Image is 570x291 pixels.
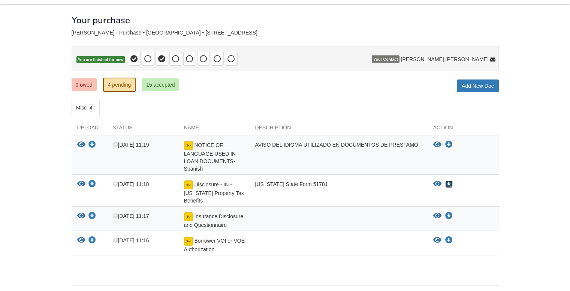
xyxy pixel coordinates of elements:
a: Misc [72,100,100,116]
span: Disclosure - IN - [US_STATE] Property Tax Benefits [184,181,244,204]
img: Document fully signed [184,180,193,189]
a: Download Borrower VOI or VOE Authorization [88,238,96,244]
button: View Disclosure - IN - Indiana Property Tax Benefits [433,180,441,188]
span: Your Contact [372,55,399,63]
a: 15 accepted [142,78,179,91]
button: View NOTICE OF LANGUAGE USED IN LOAN DOCUMENTS-Spanish [433,141,441,148]
button: View Disclosure - IN - Indiana Property Tax Benefits [77,180,85,188]
a: 0 owed [72,78,97,91]
span: Insurance Disclosure and Questionnaire [184,213,244,228]
button: View Borrower VOI or VOE Authorization [77,237,85,244]
a: 4 pending [103,78,136,92]
img: Document fully signed [184,141,193,150]
button: View Borrower VOI or VOE Authorization [433,237,441,244]
button: View Insurance Disclosure and Questionnaire [77,212,85,220]
span: [DATE] 11:19 [113,142,149,148]
div: [PERSON_NAME] - Purchase • [GEOGRAPHIC_DATA] • [STREET_ADDRESS] [72,30,499,36]
a: Download NOTICE OF LANGUAGE USED IN LOAN DOCUMENTS-Spanish [88,142,96,148]
div: [US_STATE] State Form 51781 [250,180,428,204]
span: You are finished for now [76,56,125,63]
span: [DATE] 11:18 [113,181,149,187]
a: Download Disclosure - IN - Indiana Property Tax Benefits [88,181,96,187]
a: Download Insurance Disclosure and Questionnaire [88,213,96,219]
div: Upload [72,124,107,135]
h1: Your purchase [72,15,130,25]
a: Download Insurance Disclosure and Questionnaire [445,213,453,219]
span: [PERSON_NAME] [PERSON_NAME] [401,55,488,63]
a: Download Disclosure - IN - Indiana Property Tax Benefits [445,181,453,187]
img: Document fully signed [184,212,193,221]
span: [DATE] 11:16 [113,237,149,243]
div: AVISO DEL IDIOMA UTILIZADO EN DOCUMENTOS DE PRÉSTAMO [250,141,428,172]
span: 4 [87,104,95,112]
button: View Insurance Disclosure and Questionnaire [433,212,441,220]
div: Description [250,124,428,135]
a: Download NOTICE OF LANGUAGE USED IN LOAN DOCUMENTS-Spanish [445,142,453,148]
button: View NOTICE OF LANGUAGE USED IN LOAN DOCUMENTS-Spanish [77,141,85,149]
span: Borrower VOI or VOE Authorization [184,238,245,252]
img: Document fully signed [184,237,193,246]
div: Name [178,124,250,135]
div: Action [428,124,499,135]
a: Add New Doc [457,79,499,92]
span: NOTICE OF LANGUAGE USED IN LOAN DOCUMENTS-Spanish [184,142,236,172]
div: Status [107,124,178,135]
span: [DATE] 11:17 [113,213,149,219]
a: Download Borrower VOI or VOE Authorization [445,237,453,243]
